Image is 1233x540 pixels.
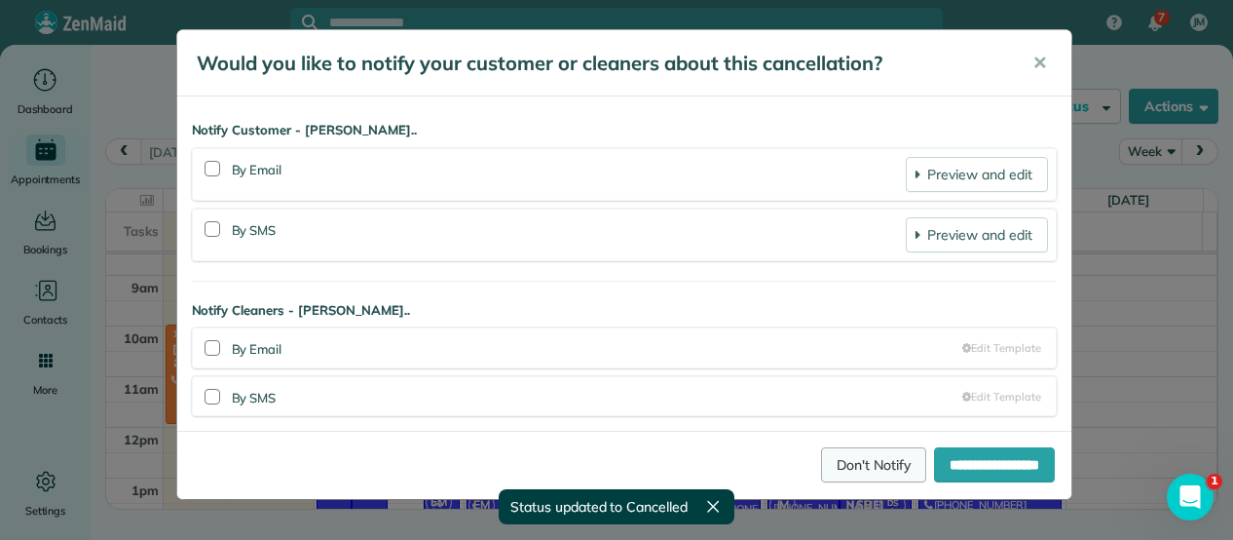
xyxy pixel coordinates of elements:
strong: Notify Cleaners - [PERSON_NAME].. [192,301,1057,321]
strong: Notify Customer - [PERSON_NAME].. [192,121,1057,140]
div: By SMS [232,385,963,408]
div: By SMS [232,217,907,252]
span: 1 [1207,474,1222,489]
a: Edit Template [962,340,1040,357]
a: Preview and edit [906,157,1047,192]
div: By Email [232,157,907,192]
div: By Email [232,336,963,360]
a: Preview and edit [906,217,1047,252]
a: Edit Template [962,389,1040,405]
a: Don't Notify [821,447,926,482]
span: Status updated to Cancelled [510,497,688,517]
iframe: Intercom live chat [1167,474,1214,521]
span: ✕ [1032,52,1047,74]
h5: Would you like to notify your customer or cleaners about this cancellation? [197,50,1005,77]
